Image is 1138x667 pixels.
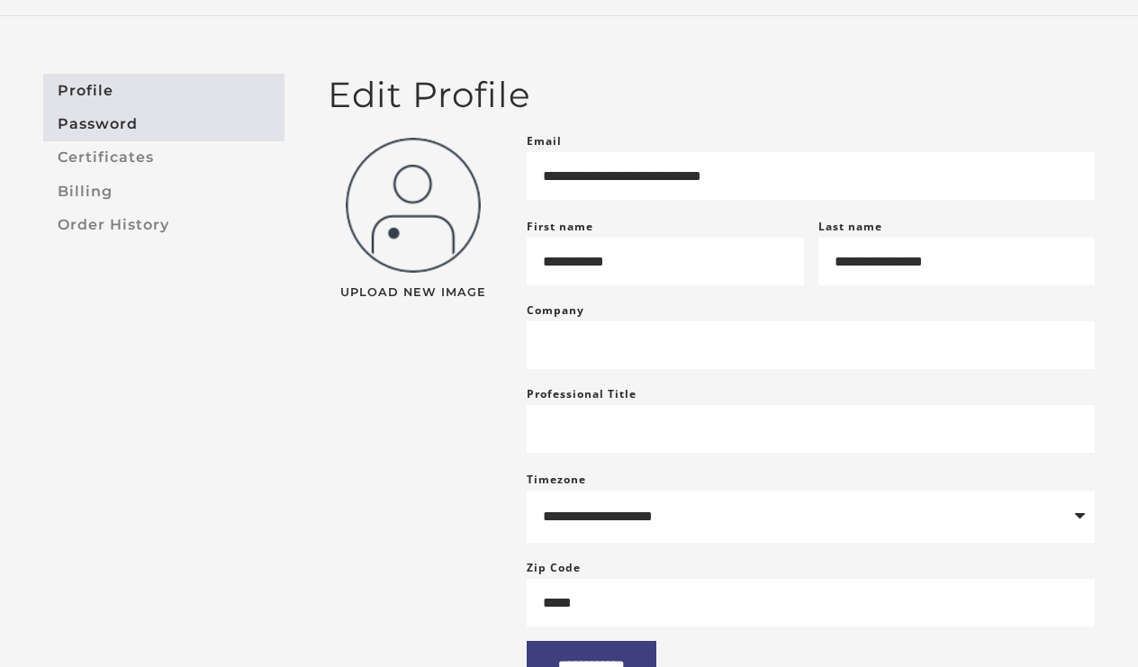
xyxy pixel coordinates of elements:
[43,175,284,208] a: Billing
[818,219,882,234] label: Last name
[328,74,1095,116] h2: Edit Profile
[527,131,562,152] label: Email
[527,472,586,487] label: Timezone
[527,557,581,579] label: Zip Code
[527,383,637,405] label: Professional Title
[527,219,593,234] label: First name
[328,287,498,299] span: Upload New Image
[43,208,284,241] a: Order History
[527,300,584,321] label: Company
[43,107,284,140] a: Password
[43,74,284,107] a: Profile
[43,141,284,175] a: Certificates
